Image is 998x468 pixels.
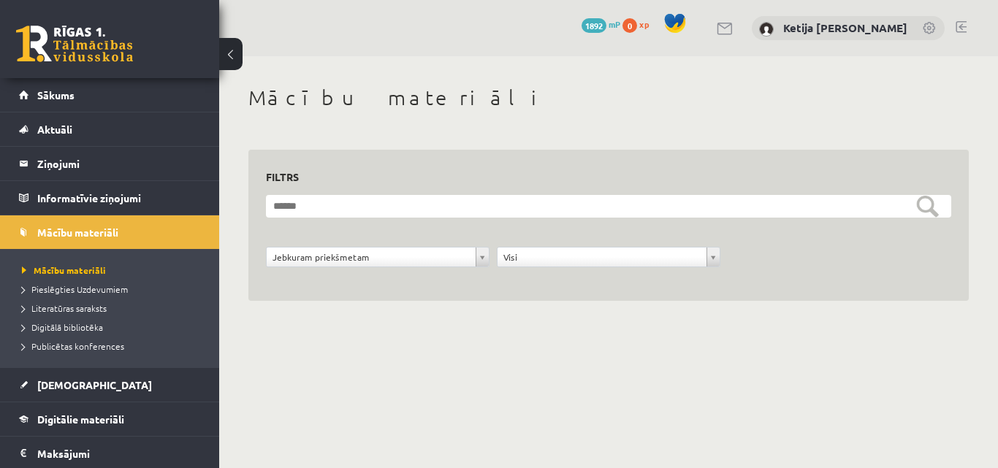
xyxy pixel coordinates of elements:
[37,378,152,391] span: [DEMOGRAPHIC_DATA]
[19,215,201,249] a: Mācību materiāli
[498,248,720,266] a: Visi
[22,264,106,276] span: Mācību materiāli
[22,302,205,315] a: Literatūras saraksts
[22,283,128,295] span: Pieslēgties Uzdevumiem
[37,226,118,239] span: Mācību materiāli
[16,26,133,62] a: Rīgas 1. Tālmācības vidusskola
[582,18,620,30] a: 1892 mP
[37,88,75,101] span: Sākums
[37,123,72,136] span: Aktuāli
[622,18,637,33] span: 0
[22,340,205,353] a: Publicētas konferences
[19,402,201,436] a: Digitālie materiāli
[273,248,470,266] span: Jebkuram priekšmetam
[19,368,201,402] a: [DEMOGRAPHIC_DATA]
[783,20,907,35] a: Ketija [PERSON_NAME]
[37,147,201,180] legend: Ziņojumi
[582,18,606,33] span: 1892
[19,78,201,112] a: Sākums
[19,181,201,215] a: Informatīvie ziņojumi
[503,248,701,266] span: Visi
[22,283,205,296] a: Pieslēgties Uzdevumiem
[19,112,201,146] a: Aktuāli
[19,147,201,180] a: Ziņojumi
[266,167,934,187] h3: Filtrs
[22,340,124,352] span: Publicētas konferences
[267,248,489,266] a: Jebkuram priekšmetam
[609,18,620,30] span: mP
[759,22,774,37] img: Ketija Nikola Kmeta
[22,264,205,277] a: Mācību materiāli
[22,321,103,333] span: Digitālā bibliotēka
[248,85,969,110] h1: Mācību materiāli
[622,18,656,30] a: 0 xp
[639,18,649,30] span: xp
[22,321,205,334] a: Digitālā bibliotēka
[37,413,124,426] span: Digitālie materiāli
[22,302,107,314] span: Literatūras saraksts
[37,181,201,215] legend: Informatīvie ziņojumi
